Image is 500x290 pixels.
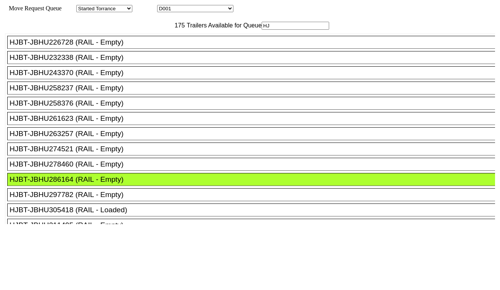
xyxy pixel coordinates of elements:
div: HJBT-JBHU261623 (RAIL - Empty) [10,114,500,123]
div: HJBT-JBHU258237 (RAIL - Empty) [10,84,500,92]
span: Location [134,5,156,11]
span: 175 [171,22,185,29]
div: HJBT-JBHU258376 (RAIL - Empty) [10,99,500,107]
div: HJBT-JBHU263257 (RAIL - Empty) [10,130,500,138]
div: HJBT-JBHU226728 (RAIL - Empty) [10,38,500,46]
div: HJBT-JBHU286164 (RAIL - Empty) [10,175,500,184]
div: HJBT-JBHU305418 (RAIL - Loaded) [10,206,500,214]
input: Filter Available Trailers [262,22,329,30]
div: HJBT-JBHU243370 (RAIL - Empty) [10,69,500,77]
div: HJBT-JBHU278460 (RAIL - Empty) [10,160,500,168]
span: Move Request Queue [5,5,62,11]
div: HJBT-JBHU311495 (RAIL - Empty) [10,221,500,229]
div: HJBT-JBHU232338 (RAIL - Empty) [10,53,500,62]
span: Trailers Available for Queue [185,22,262,29]
div: HJBT-JBHU274521 (RAIL - Empty) [10,145,500,153]
div: HJBT-JBHU297782 (RAIL - Empty) [10,191,500,199]
span: Area [63,5,75,11]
